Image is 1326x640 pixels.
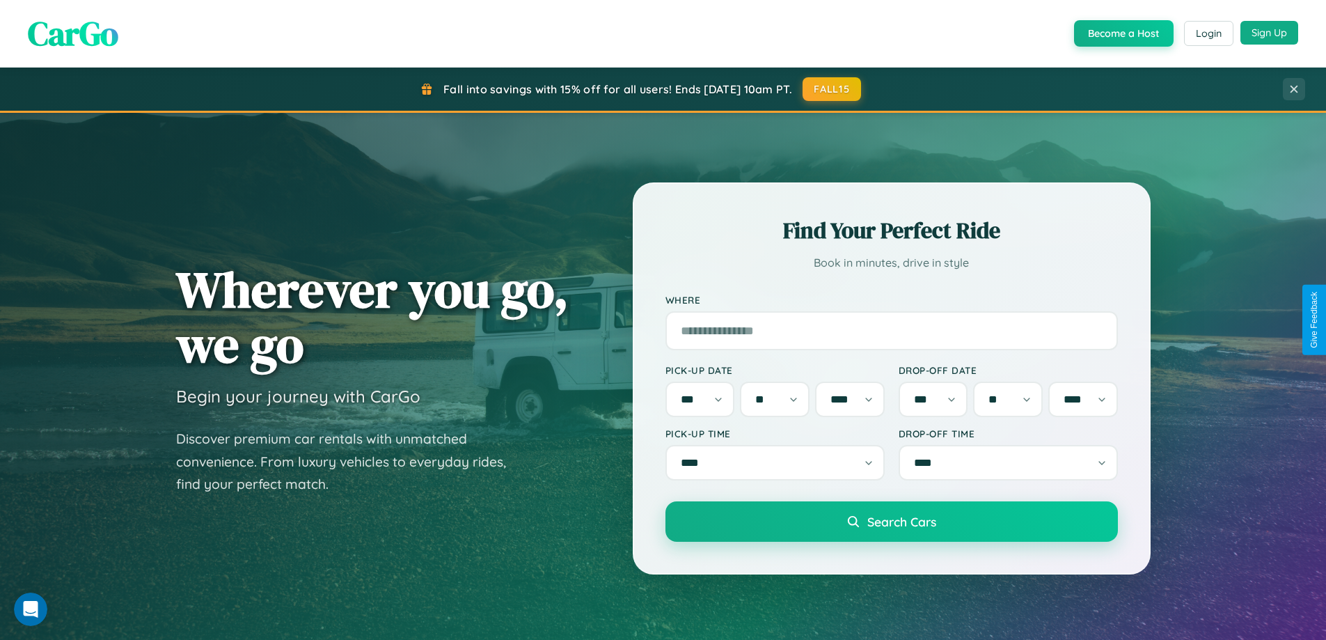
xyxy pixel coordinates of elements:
p: Discover premium car rentals with unmatched convenience. From luxury vehicles to everyday rides, ... [176,428,524,496]
button: Login [1184,21,1233,46]
h3: Begin your journey with CarGo [176,386,420,407]
span: CarGo [28,10,118,56]
label: Pick-up Date [665,364,885,376]
button: Sign Up [1240,21,1298,45]
button: FALL15 [803,77,861,101]
span: Fall into savings with 15% off for all users! Ends [DATE] 10am PT. [443,82,792,96]
p: Book in minutes, drive in style [665,253,1118,273]
button: Become a Host [1074,20,1174,47]
button: Search Cars [665,501,1118,542]
label: Drop-off Time [899,428,1118,439]
iframe: Intercom live chat [14,593,47,626]
h1: Wherever you go, we go [176,262,569,372]
div: Give Feedback [1309,292,1319,348]
h2: Find Your Perfect Ride [665,215,1118,246]
label: Where [665,294,1118,306]
label: Drop-off Date [899,364,1118,376]
label: Pick-up Time [665,428,885,439]
span: Search Cars [867,514,936,529]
